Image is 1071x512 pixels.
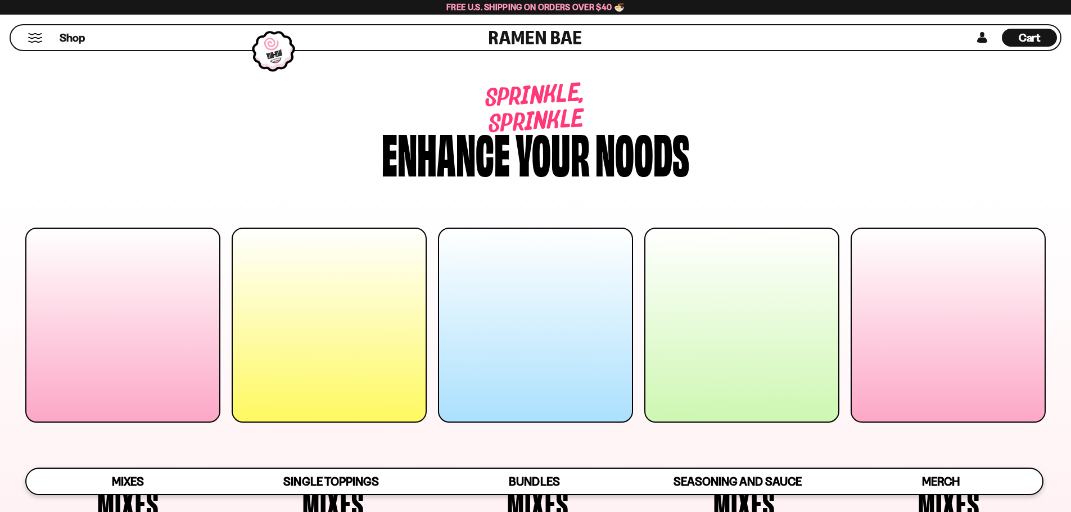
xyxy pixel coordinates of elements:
[922,474,960,488] span: Merch
[446,2,625,12] span: Free U.S. Shipping on Orders over $40 🍜
[28,33,43,43] button: Mobile Menu Trigger
[60,30,85,46] span: Shop
[229,469,432,494] a: Single Toppings
[839,469,1042,494] a: Merch
[674,474,801,488] span: Seasoning and Sauce
[382,125,510,179] div: Enhance
[509,474,559,488] span: Bundles
[26,469,229,494] a: Mixes
[433,469,636,494] a: Bundles
[1002,25,1057,50] div: Cart
[595,125,689,179] div: noods
[60,29,85,47] a: Shop
[636,469,839,494] a: Seasoning and Sauce
[112,474,144,488] span: Mixes
[283,474,378,488] span: Single Toppings
[1019,31,1041,44] span: Cart
[516,125,590,179] div: your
